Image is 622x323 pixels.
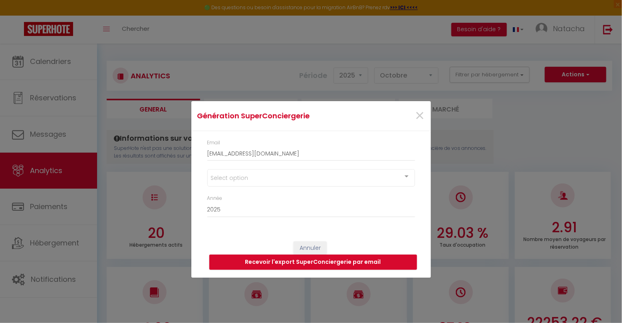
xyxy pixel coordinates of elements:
button: Close [415,108,425,125]
button: Recevoir l'export SuperConciergerie par email [209,255,417,270]
span: × [415,104,425,128]
h4: Génération SuperConciergerie [197,110,346,122]
label: Année [207,195,223,202]
button: Annuler [294,241,327,255]
span: Select option [211,173,248,182]
label: Email [207,139,221,147]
